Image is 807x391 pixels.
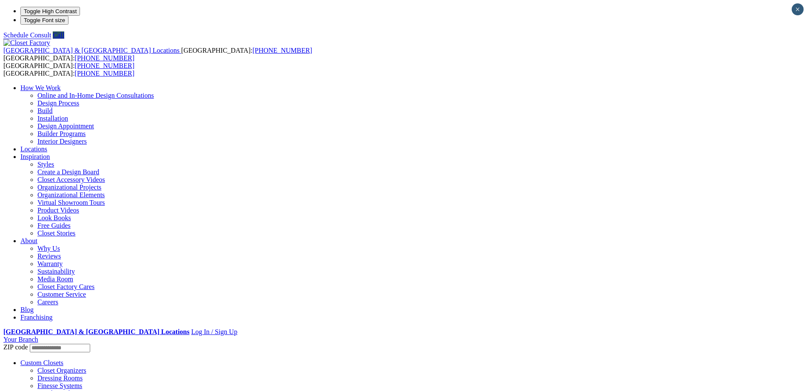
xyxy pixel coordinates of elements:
a: Closet Factory Cares [37,283,94,290]
a: Schedule Consult [3,31,51,39]
a: Call [53,31,64,39]
button: Close [792,3,804,15]
span: Toggle High Contrast [24,8,77,14]
a: Finesse Systems [37,382,82,389]
a: Customer Service [37,291,86,298]
a: Media Room [37,275,73,283]
a: [PHONE_NUMBER] [75,54,134,62]
a: Inspiration [20,153,50,160]
a: Product Videos [37,207,79,214]
a: Dressing Rooms [37,374,83,382]
a: Styles [37,161,54,168]
a: Organizational Projects [37,184,101,191]
a: Build [37,107,53,114]
a: Blog [20,306,34,313]
a: Custom Closets [20,359,63,366]
a: Free Guides [37,222,71,229]
a: Look Books [37,214,71,221]
a: How We Work [20,84,61,91]
a: Closet Stories [37,229,75,237]
a: Online and In-Home Design Consultations [37,92,154,99]
button: Toggle Font size [20,16,68,25]
span: [GEOGRAPHIC_DATA]: [GEOGRAPHIC_DATA]: [3,47,312,62]
a: Virtual Showroom Tours [37,199,105,206]
a: Your Branch [3,336,38,343]
a: Installation [37,115,68,122]
a: Create a Design Board [37,168,99,176]
a: Reviews [37,252,61,260]
span: Toggle Font size [24,17,65,23]
a: Organizational Elements [37,191,105,198]
a: Closet Organizers [37,367,86,374]
a: Log In / Sign Up [191,328,237,335]
a: Closet Accessory Videos [37,176,105,183]
span: ZIP code [3,343,28,351]
a: [GEOGRAPHIC_DATA] & [GEOGRAPHIC_DATA] Locations [3,328,189,335]
span: [GEOGRAPHIC_DATA] & [GEOGRAPHIC_DATA] Locations [3,47,180,54]
a: Design Process [37,99,79,107]
a: Sustainability [37,268,75,275]
a: [GEOGRAPHIC_DATA] & [GEOGRAPHIC_DATA] Locations [3,47,181,54]
button: Toggle High Contrast [20,7,80,16]
a: [PHONE_NUMBER] [252,47,312,54]
a: Careers [37,298,58,306]
a: Warranty [37,260,63,267]
a: Interior Designers [37,138,87,145]
a: Design Appointment [37,122,94,130]
a: Why Us [37,245,60,252]
a: Builder Programs [37,130,86,137]
a: About [20,237,37,244]
span: [GEOGRAPHIC_DATA]: [GEOGRAPHIC_DATA]: [3,62,134,77]
a: [PHONE_NUMBER] [75,62,134,69]
img: Closet Factory [3,39,50,47]
a: Franchising [20,314,53,321]
a: Locations [20,145,47,153]
a: [PHONE_NUMBER] [75,70,134,77]
input: Enter your Zip code [30,344,90,352]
